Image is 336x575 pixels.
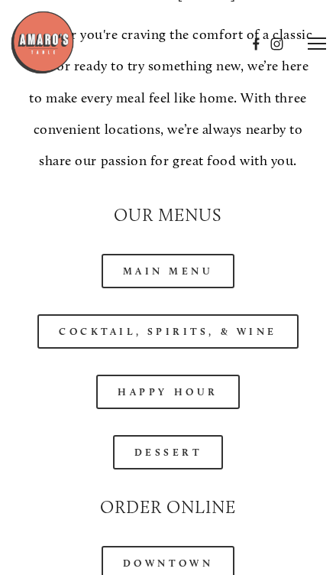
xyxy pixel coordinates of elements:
[10,10,75,75] img: Amaro's Table
[20,203,315,228] h2: Our Menus
[20,19,315,177] p: Whether you're craving the comfort of a classic dish or ready to try something new, we’re here to...
[20,495,315,520] h2: Order Online
[37,314,299,349] a: Cocktail, Spirits, & Wine
[102,254,235,288] a: Main Menu
[96,375,240,409] a: Happy Hour
[113,435,224,469] a: Dessert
